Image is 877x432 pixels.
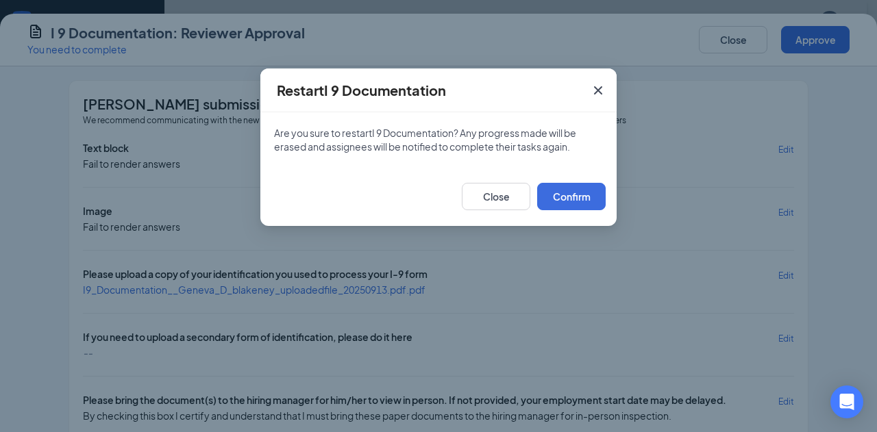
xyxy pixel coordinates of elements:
[462,183,530,210] button: Close
[274,126,603,153] p: Are you sure to restart I 9 Documentation ? Any progress made will be erased and assignees will b...
[537,183,606,210] button: Confirm
[590,82,606,99] svg: Cross
[580,68,617,112] button: Close
[277,81,446,100] h4: Restart I 9 Documentation
[830,385,863,418] div: Open Intercom Messenger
